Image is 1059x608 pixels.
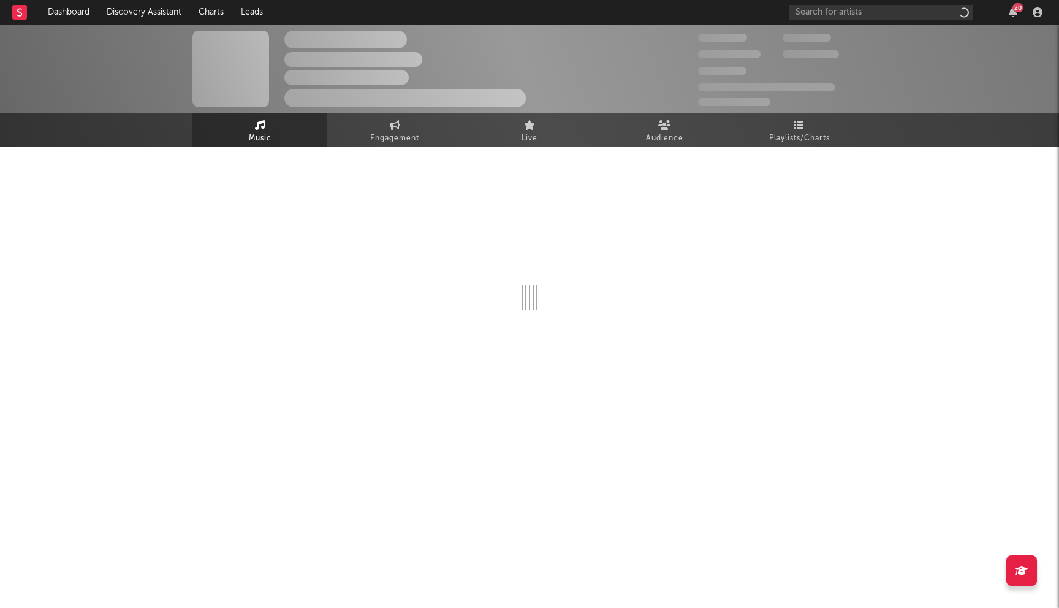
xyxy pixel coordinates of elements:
a: Engagement [327,113,462,147]
span: 50,000,000 Monthly Listeners [698,83,835,91]
span: 100,000 [698,67,746,75]
a: Live [462,113,597,147]
span: Jump Score: 85.0 [698,98,770,106]
span: Music [249,131,271,146]
span: Live [522,131,537,146]
div: 20 [1012,3,1023,12]
span: 100,000 [783,34,831,42]
span: 1,000,000 [783,50,839,58]
a: Music [192,113,327,147]
span: Playlists/Charts [769,131,830,146]
input: Search for artists [789,5,973,20]
a: Playlists/Charts [732,113,867,147]
span: 50,000,000 [698,50,761,58]
span: Engagement [370,131,419,146]
button: 20 [1009,7,1017,17]
a: Audience [597,113,732,147]
span: Audience [646,131,683,146]
span: 300,000 [698,34,747,42]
